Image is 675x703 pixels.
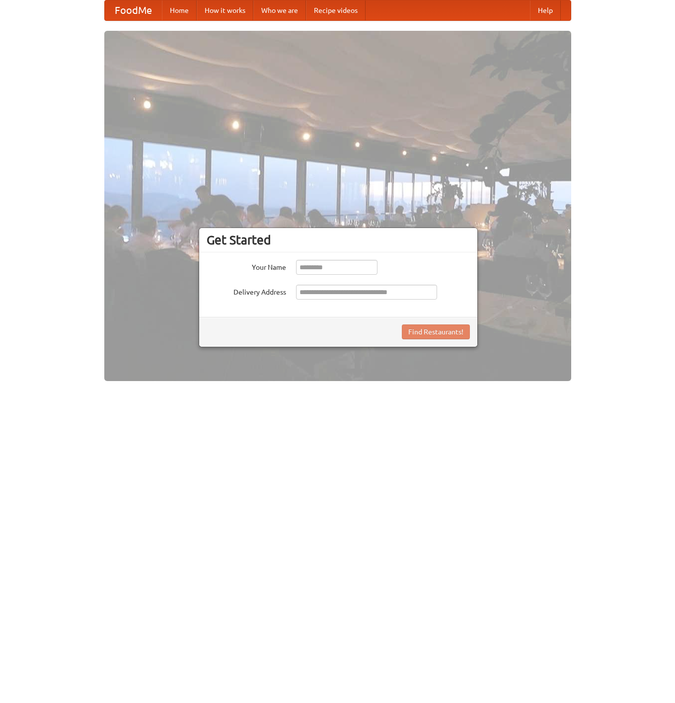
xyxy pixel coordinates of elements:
[207,285,286,297] label: Delivery Address
[162,0,197,20] a: Home
[197,0,253,20] a: How it works
[402,324,470,339] button: Find Restaurants!
[306,0,366,20] a: Recipe videos
[105,0,162,20] a: FoodMe
[207,260,286,272] label: Your Name
[253,0,306,20] a: Who we are
[530,0,561,20] a: Help
[207,233,470,247] h3: Get Started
